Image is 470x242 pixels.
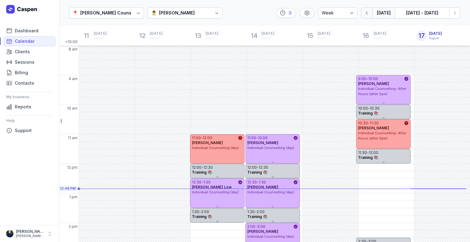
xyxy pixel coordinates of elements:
[305,31,315,41] div: 15
[258,135,268,140] div: 12:00
[69,47,78,52] span: 8 am
[257,180,259,185] div: -
[247,180,257,185] div: 12:30
[358,111,378,115] span: Training 📚
[203,135,212,140] div: 12:00
[358,131,406,140] span: Individual Counselling- After Hours (after 5pm)
[6,116,53,126] div: Help
[205,36,218,40] div: August
[317,36,330,40] div: August
[201,180,203,185] div: -
[69,76,78,81] span: 9 am
[358,126,389,130] span: [PERSON_NAME]
[69,195,78,200] span: 1 pm
[15,48,30,55] span: Clients
[257,209,265,214] div: 2:00
[247,165,257,170] div: 12:00
[65,39,79,46] span: +10:00
[288,10,293,15] div: 2
[15,127,32,134] span: Support
[358,81,389,86] span: [PERSON_NAME]
[94,31,107,36] span: [DATE]
[15,38,34,45] span: Calendar
[192,165,201,170] div: 12:00
[257,224,265,229] div: 3:00
[201,135,203,140] div: -
[16,229,44,234] div: [PERSON_NAME]
[368,121,370,126] div: -
[249,31,259,41] div: 14
[69,224,78,229] span: 2 pm
[372,7,395,18] button: [DATE]
[193,31,203,41] div: 13
[255,224,257,229] div: -
[15,58,34,66] span: Sessions
[255,209,257,214] div: -
[15,27,38,34] span: Dashboard
[203,165,213,170] div: 12:30
[192,146,239,150] span: Individual Counselling (day)
[373,31,386,36] span: [DATE]
[192,180,201,185] div: 12:30
[358,121,368,126] div: 10:30
[80,9,143,17] div: [PERSON_NAME] Counselling
[67,106,78,111] span: 10 am
[429,31,442,36] span: [DATE]
[247,209,255,214] div: 1:30
[67,165,78,170] span: 12 pm
[247,190,294,194] span: Individual Counselling (day)
[257,165,259,170] div: -
[192,140,223,145] span: [PERSON_NAME]
[361,31,371,41] div: 16
[94,36,107,40] div: August
[358,150,367,155] div: 11:30
[247,135,256,140] div: 11:00
[247,214,268,219] span: Training 📚
[192,170,212,175] span: Training 📚
[201,165,203,170] div: -
[150,31,163,36] span: [DATE]
[203,180,211,185] div: 1:30
[137,31,147,41] div: 12
[358,106,368,111] div: 10:00
[192,214,212,219] span: Training 📚
[256,135,258,140] div: -
[247,229,278,234] span: [PERSON_NAME]
[369,150,378,155] div: 12:00
[368,76,378,81] div: 10:00
[367,150,369,155] div: -
[259,165,268,170] div: 12:30
[370,106,380,111] div: 10:30
[370,121,379,126] div: 11:30
[6,230,14,237] img: User profile image
[205,31,218,36] span: [DATE]
[68,135,78,140] span: 11 am
[395,7,449,18] button: [DATE] - [DATE]
[358,76,366,81] div: 9:00
[199,209,201,214] div: -
[82,31,91,41] div: 11
[261,36,274,40] div: August
[247,140,278,145] span: [PERSON_NAME]
[261,31,274,36] span: [DATE]
[358,155,378,160] span: Training 📚
[358,87,406,96] span: Individual Counselling- After Hours (after 5pm)
[259,180,266,185] div: 1:30
[368,106,370,111] div: -
[417,31,427,41] div: 17
[150,36,163,40] div: August
[247,185,278,189] span: [PERSON_NAME]
[16,234,44,238] div: [PERSON_NAME][EMAIL_ADDRESS][DOMAIN_NAME][PERSON_NAME]
[192,135,201,140] div: 11:00
[201,209,209,214] div: 2:00
[317,31,330,36] span: [DATE]
[366,76,368,81] div: -
[159,9,195,17] div: [PERSON_NAME]
[373,36,386,40] div: August
[192,209,199,214] div: 1:30
[247,146,294,150] span: Individual Counselling (day)
[247,170,268,175] span: Training 📚
[6,92,53,102] div: My business
[15,103,31,111] span: Reports
[15,79,34,87] span: Contacts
